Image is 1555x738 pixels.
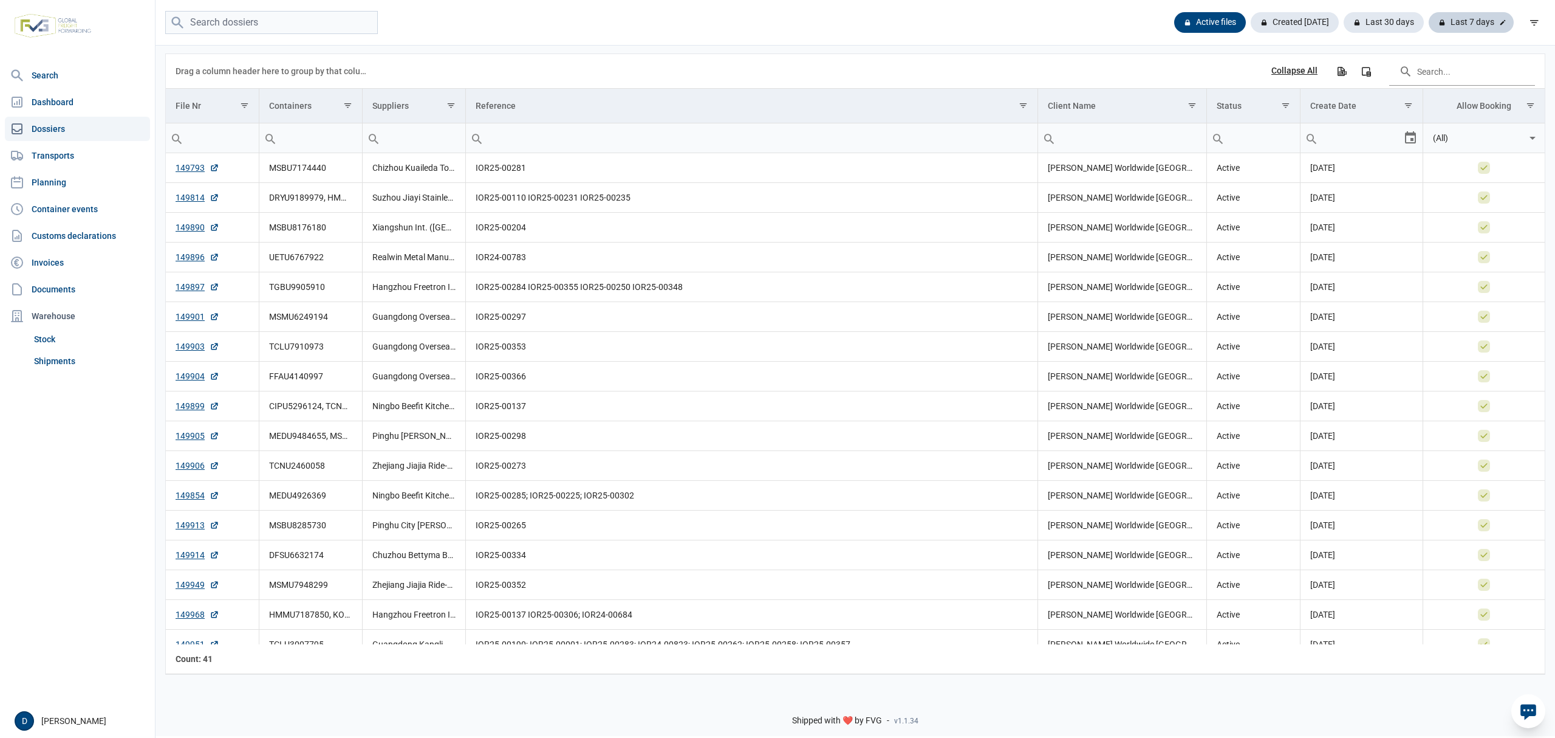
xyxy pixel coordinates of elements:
[1525,123,1540,153] div: Select
[176,370,219,382] a: 149904
[15,711,34,731] div: D
[362,362,465,391] td: Guangdong Overseas Chinese Enterprises Co., Ltd.
[5,90,150,114] a: Dashboard
[1217,101,1242,111] div: Status
[1038,600,1207,630] td: [PERSON_NAME] Worldwide [GEOGRAPHIC_DATA]
[176,653,249,665] div: File Nr Count: 41
[894,716,918,726] span: v1.1.34
[1310,282,1335,292] span: [DATE]
[10,9,96,43] img: FVG - Global freight forwarding
[1038,213,1207,243] td: [PERSON_NAME] Worldwide [GEOGRAPHIC_DATA]
[1403,123,1418,153] div: Select
[343,101,352,110] span: Show filter options for column 'Containers'
[166,54,1545,674] div: Data grid with 41 rows and 8 columns
[1310,640,1335,649] span: [DATE]
[176,400,219,412] a: 149899
[1038,421,1207,451] td: [PERSON_NAME] Worldwide [GEOGRAPHIC_DATA]
[362,570,465,600] td: Zhejiang Jiajia Ride-on Co., Ltd.
[1038,362,1207,391] td: [PERSON_NAME] Worldwide [GEOGRAPHIC_DATA]
[1206,243,1300,272] td: Active
[465,123,1037,153] td: Filter cell
[1389,57,1535,86] input: Search in the data grid
[1206,570,1300,600] td: Active
[259,481,362,511] td: MEDU4926369
[1281,101,1290,110] span: Show filter options for column 'Status'
[465,481,1037,511] td: IOR25-00285; IOR25-00225; IOR25-00302
[5,250,150,275] a: Invoices
[362,332,465,362] td: Guangdong Overseas Chinese Enterprises Co., Ltd.
[1038,123,1060,153] div: Search box
[465,213,1037,243] td: IOR25-00204
[176,54,1535,88] div: Data grid toolbar
[259,123,281,153] div: Search box
[1271,66,1317,77] div: Collapse All
[1038,630,1207,660] td: [PERSON_NAME] Worldwide [GEOGRAPHIC_DATA]
[1206,332,1300,362] td: Active
[1423,89,1545,123] td: Column Allow Booking
[466,123,488,153] div: Search box
[362,183,465,213] td: Suzhou Jiayi Stainless Steel Products Co., Ltd.
[29,328,150,350] a: Stock
[1038,332,1207,362] td: [PERSON_NAME] Worldwide [GEOGRAPHIC_DATA]
[362,421,465,451] td: Pinghu [PERSON_NAME] Baby Carrier Co., Ltd.
[259,540,362,570] td: DFSU6632174
[1423,123,1545,153] td: Filter cell
[1038,243,1207,272] td: [PERSON_NAME] Worldwide [GEOGRAPHIC_DATA]
[259,123,362,153] td: Filter cell
[362,630,465,660] td: Guangdong Kangli Household Products Co. Ltd., Shanghai Dongzhan International Trade. Co. Ltd., Xi...
[259,272,362,302] td: TGBU9905910
[1344,12,1424,33] div: Last 30 days
[259,600,362,630] td: HMMU7187850, KOCU4411351, KOCU4963290, TEMU7602598
[1206,630,1300,660] td: Active
[465,89,1037,123] td: Column Reference
[1300,123,1322,153] div: Search box
[1038,451,1207,481] td: [PERSON_NAME] Worldwide [GEOGRAPHIC_DATA]
[1019,101,1028,110] span: Show filter options for column 'Reference'
[5,224,150,248] a: Customs declarations
[465,332,1037,362] td: IOR25-00353
[1310,193,1335,202] span: [DATE]
[362,540,465,570] td: Chuzhou Bettyma Baby Carrier Co., Ltd.
[362,391,465,421] td: Ningbo Beefit Kitchenware Co., Ltd.
[176,519,219,531] a: 149913
[1300,123,1423,153] td: Filter cell
[1300,89,1423,123] td: Column Create Date
[1310,461,1335,471] span: [DATE]
[176,191,219,204] a: 149814
[1251,12,1339,33] div: Created [DATE]
[1523,12,1545,33] div: filter
[362,511,465,540] td: Pinghu City [PERSON_NAME] Xing Children's Products Co., Ltd.
[166,123,259,153] input: Filter cell
[1206,302,1300,332] td: Active
[446,101,456,110] span: Show filter options for column 'Suppliers'
[240,101,249,110] span: Show filter options for column 'File Nr'
[362,243,465,272] td: Realwin Metal Manufacture Company Ltd.
[176,430,219,442] a: 149905
[1206,153,1300,183] td: Active
[1038,123,1207,153] td: Filter cell
[176,340,219,353] a: 149903
[5,197,150,221] a: Container events
[465,421,1037,451] td: IOR25-00298
[259,630,362,660] td: TCLU3007795
[372,101,409,111] div: Suppliers
[465,153,1037,183] td: IOR25-00281
[362,123,465,153] td: Filter cell
[1188,101,1197,110] span: Show filter options for column 'Client Name'
[176,638,219,650] a: 149951
[362,481,465,511] td: Ningbo Beefit Kitchenware Co., Ltd.
[1310,401,1335,411] span: [DATE]
[465,570,1037,600] td: IOR25-00352
[363,123,384,153] div: Search box
[362,89,465,123] td: Column Suppliers
[259,213,362,243] td: MSBU8176180
[259,570,362,600] td: MSMU7948299
[1310,371,1335,381] span: [DATE]
[1038,570,1207,600] td: [PERSON_NAME] Worldwide [GEOGRAPHIC_DATA]
[5,304,150,328] div: Warehouse
[259,391,362,421] td: CIPU5296124, TCNU5060564, TLLU7707732, TXGU7963037
[1310,342,1335,351] span: [DATE]
[1206,511,1300,540] td: Active
[1038,272,1207,302] td: [PERSON_NAME] Worldwide [GEOGRAPHIC_DATA]
[1206,183,1300,213] td: Active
